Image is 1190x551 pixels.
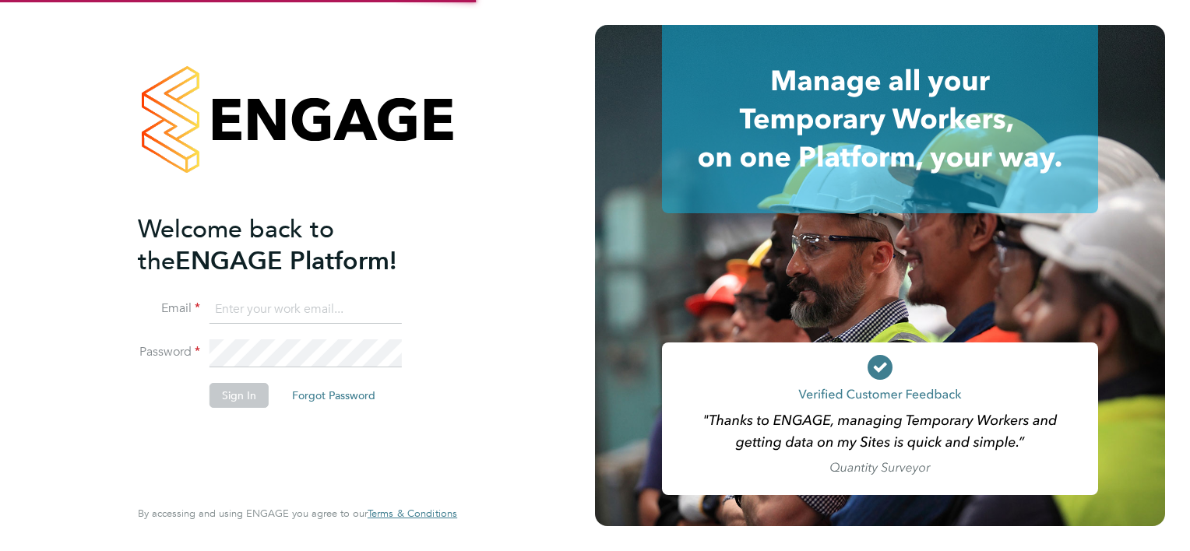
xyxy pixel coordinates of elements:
[209,383,269,408] button: Sign In
[209,296,402,324] input: Enter your work email...
[138,344,200,360] label: Password
[138,213,442,277] h2: ENGAGE Platform!
[138,507,457,520] span: By accessing and using ENGAGE you agree to our
[138,300,200,317] label: Email
[280,383,388,408] button: Forgot Password
[138,214,334,276] span: Welcome back to the
[368,507,457,520] span: Terms & Conditions
[368,507,457,520] a: Terms & Conditions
